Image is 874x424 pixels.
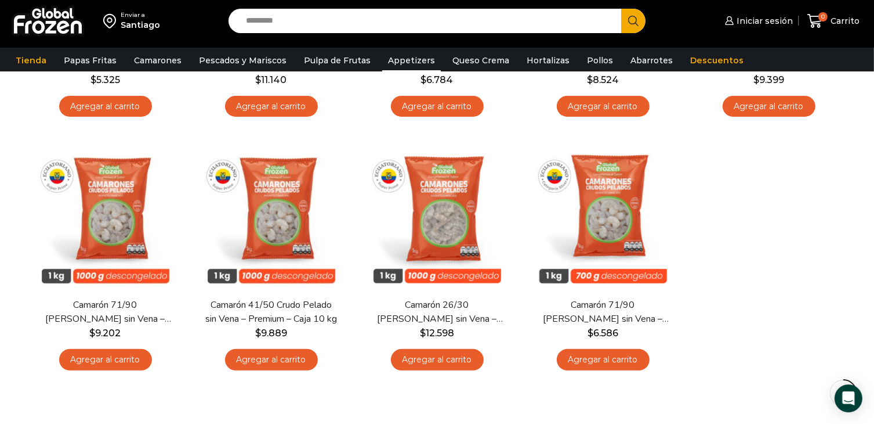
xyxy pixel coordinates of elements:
a: Pulpa de Frutas [298,49,376,71]
a: Camarón 41/50 Crudo Pelado sin Vena – Premium – Caja 10 kg [204,299,338,325]
a: Descuentos [684,49,749,71]
span: $ [256,74,262,85]
div: Open Intercom Messenger [835,385,862,412]
a: Queso Crema [447,49,515,71]
span: $ [587,74,593,85]
a: Agregar al carrito: “Camarón 36/40 Crudo Pelado sin Vena - Bronze - Caja 10 kg” [59,96,152,117]
a: Agregar al carrito: “Camarón 41/50 Crudo Pelado sin Vena - Premium - Caja 10 kg” [225,349,318,371]
bdi: 9.399 [753,74,784,85]
a: Agregar al carrito: “Camarón 26/30 Crudo Pelado sin Vena - Super Prime - Caja 10 kg” [391,349,484,371]
a: Agregar al carrito: “Camarón 71/90 Crudo Pelado sin Vena - Silver - Caja 10 kg” [557,349,650,371]
span: 0 [818,12,828,21]
img: address-field-icon.svg [103,11,121,31]
a: Pescados y Mariscos [193,49,292,71]
div: Santiago [121,19,160,31]
bdi: 9.202 [90,328,121,339]
bdi: 5.325 [90,74,120,85]
span: Iniciar sesión [734,15,793,27]
a: Camarones [128,49,187,71]
span: $ [255,328,261,339]
a: Agregar al carrito: “Camarón 36/40 Crudo Pelado sin Vena - Super Prime - Caja 10 kg” [225,96,318,117]
a: Hortalizas [521,49,575,71]
bdi: 6.586 [587,328,618,339]
a: Camarón 71/90 [PERSON_NAME] sin Vena – Silver – Caja 10 kg [536,299,669,325]
a: 0 Carrito [804,8,862,35]
span: $ [753,74,759,85]
span: $ [90,74,96,85]
a: Papas Fritas [58,49,122,71]
bdi: 8.524 [587,74,619,85]
span: $ [587,328,593,339]
a: Agregar al carrito: “Camarón 36/40 Crudo Pelado sin Vena - Gold - Caja 10 kg” [723,96,815,117]
span: Carrito [828,15,860,27]
span: $ [90,328,96,339]
div: Enviar a [121,11,160,19]
bdi: 12.598 [420,328,454,339]
button: Search button [621,9,645,33]
a: Agregar al carrito: “Camarón 36/40 Crudo Pelado sin Vena - Silver - Caja 10 kg” [557,96,650,117]
bdi: 11.140 [256,74,287,85]
span: $ [421,74,427,85]
span: $ [420,328,426,339]
bdi: 9.889 [255,328,287,339]
a: Abarrotes [625,49,679,71]
a: Tienda [10,49,52,71]
a: Camarón 26/30 [PERSON_NAME] sin Vena – Super Prime – Caja 10 kg [370,299,503,325]
a: Camarón 71/90 [PERSON_NAME] sin Vena – Super Prime – Caja 10 kg [38,299,172,325]
a: Agregar al carrito: “Camarón Medium Crudo Pelado sin Vena - Silver - Caja 10 kg” [391,96,484,117]
a: Pollos [581,49,619,71]
a: Appetizers [382,49,441,71]
a: Agregar al carrito: “Camarón 71/90 Crudo Pelado sin Vena - Super Prime - Caja 10 kg” [59,349,152,371]
bdi: 6.784 [421,74,454,85]
a: Iniciar sesión [722,9,793,33]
